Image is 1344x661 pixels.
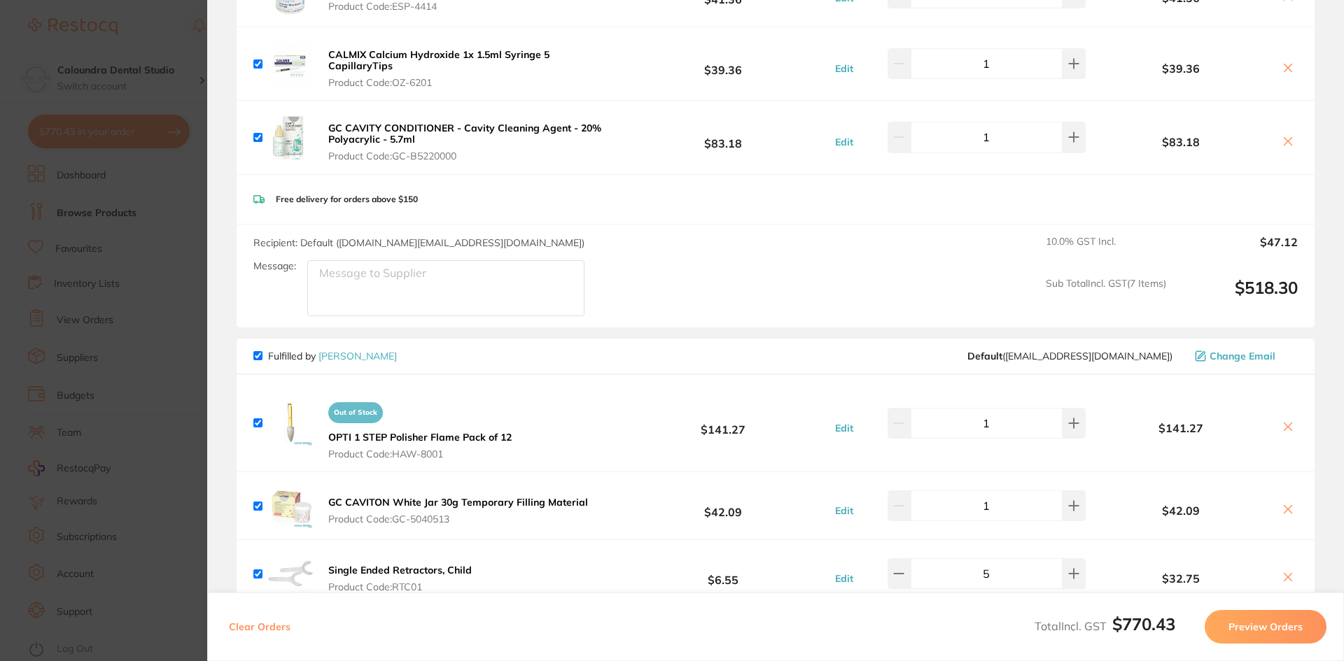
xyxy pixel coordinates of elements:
b: $39.36 [619,51,827,77]
b: $39.36 [1089,62,1273,75]
span: Recipient: Default ( [DOMAIN_NAME][EMAIL_ADDRESS][DOMAIN_NAME] ) [253,236,584,249]
b: GC CAVITON White Jar 30g Temporary Filling Material [328,496,588,509]
button: GC CAVITON White Jar 30g Temporary Filling Material Product Code:GC-5040513 [324,496,592,525]
button: Out of StockOPTI 1 STEP Polisher Flame Pack of 12 Product Code:HAW-8001 [324,396,516,460]
span: Out of Stock [328,402,383,423]
span: Product Code: RTC01 [328,581,472,592]
b: $141.27 [1089,422,1273,434]
b: $6.55 [619,561,827,587]
button: Edit [831,422,857,434]
p: It has been 14 days since you have started your Restocq journey. We wanted to do a check in and s... [61,40,241,54]
button: Edit [831,136,857,148]
span: Product Code: ESP-4414 [328,1,514,12]
b: $32.75 [1089,572,1273,585]
img: YmNtd2d1dw [268,483,313,528]
button: Single Ended Retractors, Child Product Code:RTC01 [324,564,476,593]
span: Product Code: OZ-6201 [328,77,615,88]
img: MzE5dTdxeQ [268,115,313,159]
button: Clear Orders [225,610,295,644]
span: Total Incl. GST [1035,619,1175,633]
button: Preview Orders [1205,610,1326,644]
span: save@adamdental.com.au [967,350,1172,362]
img: cGQ0czB1cA [268,41,313,86]
span: Product Code: GC-B5220000 [328,150,615,162]
b: GC CAVITY CONDITIONER - Cavity Cleaning Agent - 20% Polyacrylic - 5.7ml [328,122,601,145]
button: Edit [831,62,857,75]
div: message notification from Restocq, 2w ago. It has been 14 days since you have started your Restoc... [21,29,259,76]
b: Default [967,350,1002,362]
img: NTQxdmo1bA [268,551,313,596]
p: Message from Restocq, sent 2w ago [61,54,241,66]
p: Fulfilled by [268,350,397,362]
span: Change Email [1210,350,1275,362]
img: Profile image for Restocq [31,42,54,64]
p: Free delivery for orders above $150 [276,194,418,204]
span: Sub Total Incl. GST ( 7 Items) [1046,278,1166,316]
button: CALMIX Calcium Hydroxide 1x 1.5ml Syringe 5 CapillaryTips Product Code:OZ-6201 [324,48,619,89]
span: Product Code: GC-5040513 [328,513,588,525]
button: Edit [831,504,857,517]
a: [PERSON_NAME] [318,350,397,362]
b: $83.18 [619,125,827,150]
label: Message: [253,260,296,272]
b: CALMIX Calcium Hydroxide 1x 1.5ml Syringe 5 CapillaryTips [328,48,549,72]
button: Change Email [1191,350,1298,362]
button: GC CAVITY CONDITIONER - Cavity Cleaning Agent - 20% Polyacrylic - 5.7ml Product Code:GC-B5220000 [324,122,619,162]
b: Single Ended Retractors, Child [328,564,472,576]
span: 10.0 % GST Incl. [1046,236,1166,266]
b: $42.09 [619,493,827,519]
button: Edit [831,572,857,585]
b: $770.43 [1112,613,1175,634]
output: $47.12 [1177,236,1298,266]
b: OPTI 1 STEP Polisher Flame Pack of 12 [328,431,512,443]
b: $42.09 [1089,504,1273,517]
img: dGdkNTNuZw [268,401,313,446]
span: Product Code: HAW-8001 [328,448,512,460]
b: $141.27 [619,411,827,436]
b: $83.18 [1089,136,1273,148]
output: $518.30 [1177,278,1298,316]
